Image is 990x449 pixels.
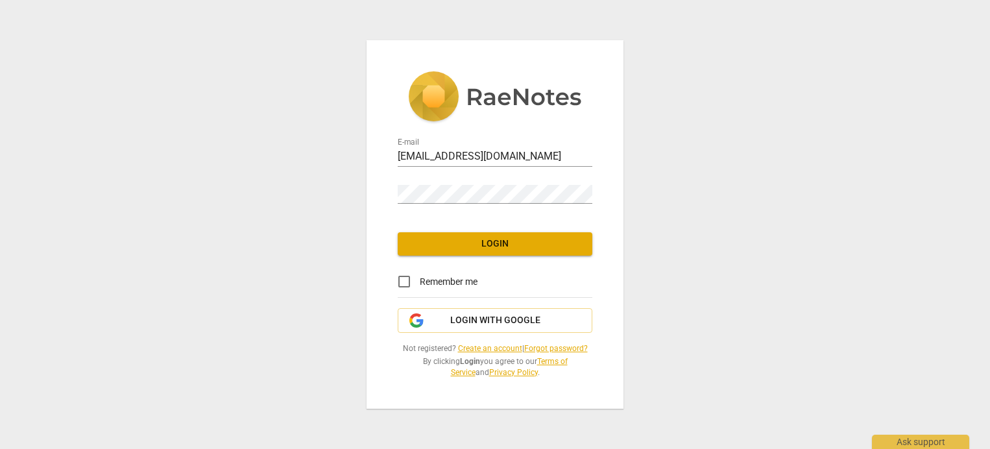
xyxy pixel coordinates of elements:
[872,435,969,449] div: Ask support
[398,232,592,256] button: Login
[450,314,540,327] span: Login with Google
[460,357,480,366] b: Login
[408,71,582,125] img: 5ac2273c67554f335776073100b6d88f.svg
[398,356,592,378] span: By clicking you agree to our and .
[408,237,582,250] span: Login
[398,139,419,147] label: E-mail
[489,368,538,377] a: Privacy Policy
[420,275,477,289] span: Remember me
[458,344,522,353] a: Create an account
[451,357,568,377] a: Terms of Service
[524,344,588,353] a: Forgot password?
[398,343,592,354] span: Not registered? |
[398,308,592,333] button: Login with Google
